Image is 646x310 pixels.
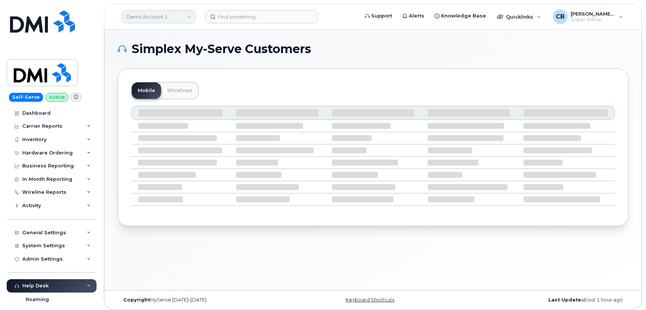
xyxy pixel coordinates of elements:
[132,82,161,99] a: Mobile
[548,297,581,303] strong: Last Update
[458,297,629,303] div: about 1 hour ago
[118,297,288,303] div: MyServe [DATE]–[DATE]
[123,297,150,303] strong: Copyright
[161,82,198,99] a: Wirelines
[132,43,311,55] span: Simplex My-Serve Customers
[346,297,394,303] a: Keyboard Shortcuts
